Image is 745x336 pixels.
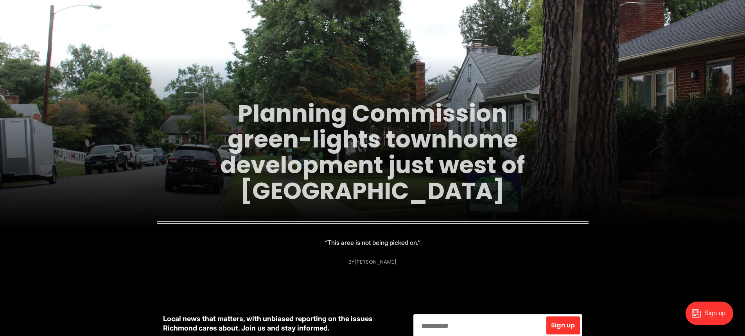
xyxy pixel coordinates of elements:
p: Local news that matters, with unbiased reporting on the issues Richmond cares about. Join us and ... [163,314,401,333]
div: By [348,259,397,265]
a: Planning Commission green-lights townhome development just west of [GEOGRAPHIC_DATA] [220,97,525,207]
iframe: portal-trigger [679,298,745,336]
button: Sign up [546,316,580,334]
span: Sign up [551,322,575,329]
p: “This area is not being picked on.” [325,237,420,248]
a: [PERSON_NAME] [354,258,397,266]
